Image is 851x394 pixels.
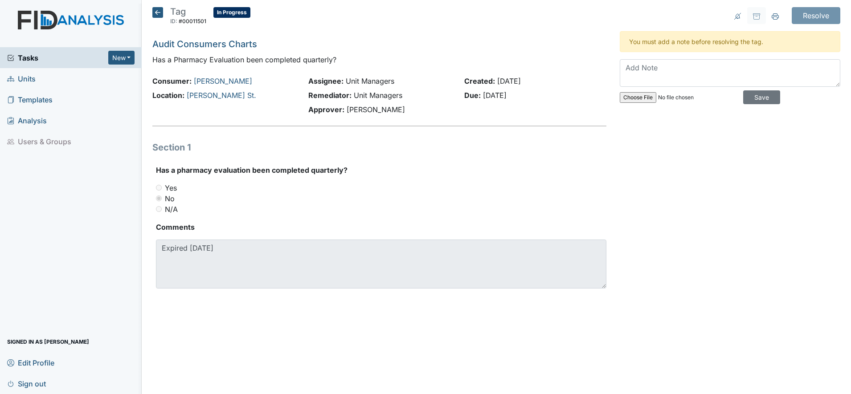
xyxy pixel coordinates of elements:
[7,72,36,85] span: Units
[792,7,840,24] input: Resolve
[152,77,192,85] strong: Consumer:
[308,77,344,85] strong: Assignee:
[156,185,162,191] input: Yes
[308,91,352,100] strong: Remediator:
[152,141,606,154] h1: Section 1
[179,18,206,24] span: #00011501
[213,7,250,18] span: In Progress
[7,114,47,127] span: Analysis
[170,18,177,24] span: ID:
[156,240,606,288] textarea: Expired [DATE]
[7,93,53,106] span: Templates
[156,206,162,212] input: N/A
[347,105,405,114] span: [PERSON_NAME]
[464,91,481,100] strong: Due:
[187,91,256,100] a: [PERSON_NAME] St.
[7,377,46,390] span: Sign out
[7,356,54,370] span: Edit Profile
[165,193,175,204] label: No
[156,195,162,201] input: No
[354,91,402,100] span: Unit Managers
[108,51,135,65] button: New
[464,77,495,85] strong: Created:
[152,54,606,65] p: Has a Pharmacy Evaluation been completed quarterly?
[346,77,394,85] span: Unit Managers
[483,91,507,100] span: [DATE]
[165,183,177,193] label: Yes
[170,6,186,17] span: Tag
[156,165,348,175] label: Has a pharmacy evaluation been completed quarterly?
[165,204,178,215] label: N/A
[497,77,521,85] span: [DATE]
[156,222,606,232] strong: Comments
[152,39,257,49] a: Audit Consumers Charts
[7,335,89,349] span: Signed in as [PERSON_NAME]
[194,77,252,85] a: [PERSON_NAME]
[743,90,780,104] input: Save
[620,31,840,52] div: You must add a note before resolving the tag.
[7,53,108,63] a: Tasks
[308,105,344,114] strong: Approver:
[152,91,184,100] strong: Location:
